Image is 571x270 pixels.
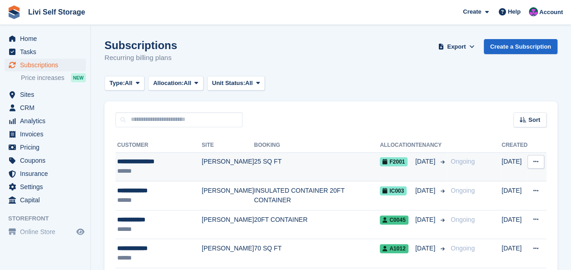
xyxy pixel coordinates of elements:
[501,138,527,153] th: Created
[5,180,86,193] a: menu
[451,187,475,194] span: Ongoing
[508,7,521,16] span: Help
[20,101,74,114] span: CRM
[380,157,407,166] span: F2001
[7,5,21,19] img: stora-icon-8386f47178a22dfd0bd8f6a31ec36ba5ce8667c1dd55bd0f319d3a0aa187defe.svg
[8,214,90,223] span: Storefront
[71,73,86,82] div: NEW
[447,42,466,51] span: Export
[501,181,527,210] td: [DATE]
[539,8,563,17] span: Account
[202,210,254,239] td: [PERSON_NAME]
[21,74,65,82] span: Price increases
[25,5,89,20] a: Livi Self Storage
[254,239,380,268] td: 70 SQ FT
[75,226,86,237] a: Preview store
[125,79,133,88] span: All
[501,239,527,268] td: [DATE]
[501,210,527,239] td: [DATE]
[104,53,177,63] p: Recurring billing plans
[20,225,74,238] span: Online Store
[484,39,557,54] a: Create a Subscription
[20,141,74,154] span: Pricing
[5,45,86,58] a: menu
[451,158,475,165] span: Ongoing
[415,157,437,166] span: [DATE]
[501,152,527,181] td: [DATE]
[21,73,86,83] a: Price increases NEW
[5,88,86,101] a: menu
[184,79,191,88] span: All
[5,167,86,180] a: menu
[380,215,408,225] span: C0045
[380,244,408,253] span: A1012
[5,128,86,140] a: menu
[380,186,407,195] span: IC003
[254,181,380,210] td: INSULATED CONTAINER 20FT CONTAINER
[20,194,74,206] span: Capital
[415,244,437,253] span: [DATE]
[109,79,125,88] span: Type:
[415,215,437,225] span: [DATE]
[20,128,74,140] span: Invoices
[202,239,254,268] td: [PERSON_NAME]
[104,76,144,91] button: Type: All
[20,154,74,167] span: Coupons
[202,181,254,210] td: [PERSON_NAME]
[202,152,254,181] td: [PERSON_NAME]
[20,115,74,127] span: Analytics
[20,59,74,71] span: Subscriptions
[153,79,184,88] span: Allocation:
[5,194,86,206] a: menu
[451,216,475,223] span: Ongoing
[463,7,481,16] span: Create
[148,76,204,91] button: Allocation: All
[5,154,86,167] a: menu
[5,141,86,154] a: menu
[212,79,245,88] span: Unit Status:
[202,138,254,153] th: Site
[20,45,74,58] span: Tasks
[254,210,380,239] td: 20FT CONTAINER
[104,39,177,51] h1: Subscriptions
[529,7,538,16] img: Graham Cameron
[5,59,86,71] a: menu
[245,79,253,88] span: All
[207,76,265,91] button: Unit Status: All
[115,138,202,153] th: Customer
[5,115,86,127] a: menu
[415,186,437,195] span: [DATE]
[254,138,380,153] th: Booking
[20,167,74,180] span: Insurance
[254,152,380,181] td: 25 SQ FT
[20,32,74,45] span: Home
[5,225,86,238] a: menu
[528,115,540,125] span: Sort
[437,39,477,54] button: Export
[415,138,447,153] th: Tenancy
[20,180,74,193] span: Settings
[380,138,415,153] th: Allocation
[5,32,86,45] a: menu
[20,88,74,101] span: Sites
[5,101,86,114] a: menu
[451,245,475,252] span: Ongoing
